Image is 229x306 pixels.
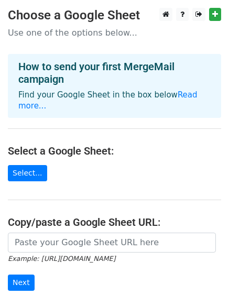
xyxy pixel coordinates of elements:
[18,90,211,112] p: Find your Google Sheet in the box below
[18,90,198,111] a: Read more...
[8,275,35,291] input: Next
[8,216,221,228] h4: Copy/paste a Google Sheet URL:
[8,165,47,181] a: Select...
[8,145,221,157] h4: Select a Google Sheet:
[8,27,221,38] p: Use one of the options below...
[8,255,115,263] small: Example: [URL][DOMAIN_NAME]
[18,60,211,85] h4: How to send your first MergeMail campaign
[8,8,221,23] h3: Choose a Google Sheet
[8,233,216,253] input: Paste your Google Sheet URL here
